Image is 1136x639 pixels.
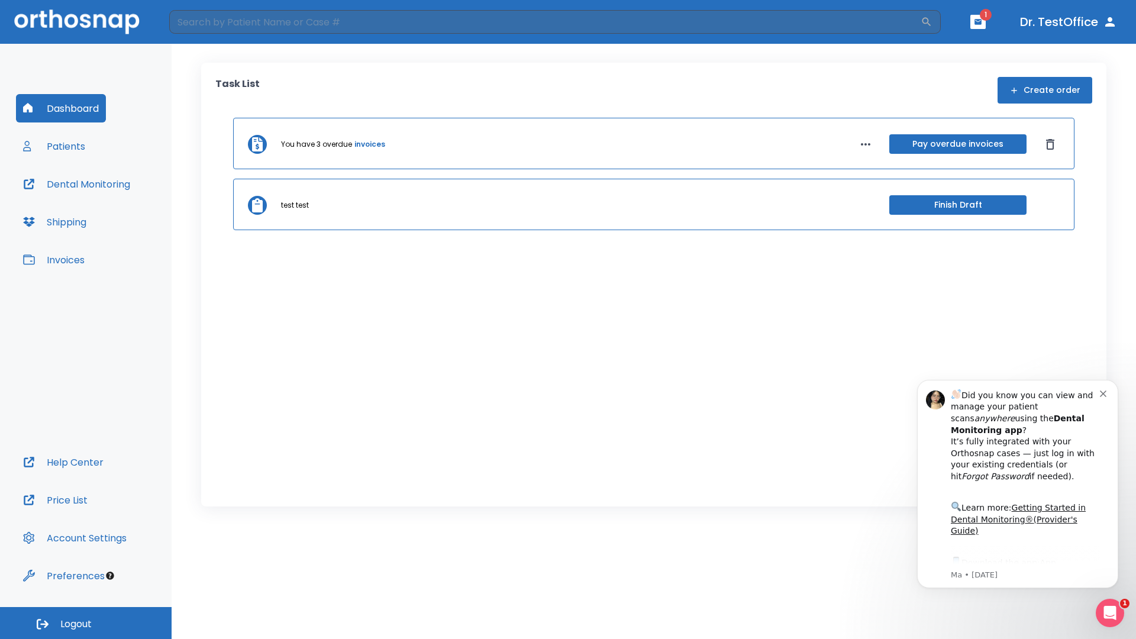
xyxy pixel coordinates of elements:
[169,10,921,34] input: Search by Patient Name or Case #
[215,77,260,104] p: Task List
[51,196,157,217] a: App Store
[16,448,111,476] button: Help Center
[980,9,992,21] span: 1
[16,208,93,236] button: Shipping
[281,139,352,150] p: You have 3 overdue
[1096,599,1124,627] iframe: Intercom live chat
[60,618,92,631] span: Logout
[1120,599,1129,608] span: 1
[105,570,115,581] div: Tooltip anchor
[16,170,137,198] button: Dental Monitoring
[889,195,1027,215] button: Finish Draft
[14,9,140,34] img: Orthosnap
[201,25,210,35] button: Dismiss notification
[1041,135,1060,154] button: Dismiss
[16,561,112,590] button: Preferences
[1015,11,1122,33] button: Dr. TestOffice
[16,94,106,122] button: Dashboard
[16,524,134,552] button: Account Settings
[281,200,309,211] p: test test
[16,486,95,514] button: Price List
[51,208,201,218] p: Message from Ma, sent 2w ago
[16,132,92,160] button: Patients
[998,77,1092,104] button: Create order
[899,362,1136,607] iframe: Intercom notifications message
[16,246,92,274] button: Invoices
[354,139,385,150] a: invoices
[51,193,201,253] div: Download the app: | ​ Let us know if you need help getting started!
[889,134,1027,154] button: Pay overdue invoices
